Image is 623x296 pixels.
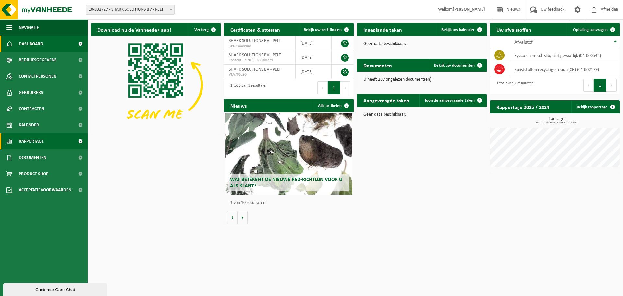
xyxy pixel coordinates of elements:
[224,99,253,112] h2: Nieuws
[490,100,556,113] h2: Rapportage 2025 / 2024
[19,52,57,68] span: Bedrijfsgegevens
[194,28,209,32] span: Verberg
[493,121,620,124] span: 2024: 578,900 t - 2025: 62,780 t
[19,149,46,166] span: Documenten
[229,58,290,63] span: Consent-SelfD-VEG2200279
[229,38,281,43] span: SHARK SOLUTIONS BV - PELT
[490,23,538,36] h2: Uw afvalstoffen
[86,5,174,14] span: 10-832727 - SHARK SOLUTIONS BV - PELT
[230,201,350,205] p: 1 van 10 resultaten
[436,23,486,36] a: Bekijk uw kalender
[91,23,177,36] h2: Download nu de Vanheede+ app!
[304,28,342,32] span: Bekijk uw certificaten
[583,79,594,92] button: Previous
[229,67,281,72] span: SHARK SOLUTIONS BV - PELT
[19,133,44,149] span: Rapportage
[434,63,475,68] span: Bekijk uw documenten
[606,79,617,92] button: Next
[509,48,620,62] td: fysico-chemisch slib, niet gevaarlijk (04-000542)
[296,65,332,79] td: [DATE]
[441,28,475,32] span: Bekijk uw kalender
[573,28,608,32] span: Ophaling aanvragen
[299,23,353,36] a: Bekijk uw certificaten
[3,282,108,296] iframe: chat widget
[227,81,267,95] div: 1 tot 3 van 3 resultaten
[453,7,485,12] strong: [PERSON_NAME]
[357,94,416,107] h2: Aangevraagde taken
[363,42,480,46] p: Geen data beschikbaar.
[225,113,352,195] a: Wat betekent de nieuwe RED-richtlijn voor u als klant?
[19,101,44,117] span: Contracten
[568,23,619,36] a: Ophaling aanvragen
[313,99,353,112] a: Alle artikelen
[514,40,533,45] span: Afvalstof
[189,23,220,36] button: Verberg
[328,81,340,94] button: 1
[19,117,39,133] span: Kalender
[340,81,350,94] button: Next
[363,112,480,117] p: Geen data beschikbaar.
[229,53,281,58] span: SHARK SOLUTIONS BV - PELT
[19,68,56,84] span: Contactpersonen
[363,77,480,82] p: U heeft 287 ongelezen document(en).
[424,98,475,103] span: Toon de aangevraagde taken
[296,36,332,50] td: [DATE]
[493,78,533,92] div: 1 tot 2 van 2 resultaten
[229,44,290,49] span: RED25003460
[317,81,328,94] button: Previous
[230,177,342,188] span: Wat betekent de nieuwe RED-richtlijn voor u als klant?
[509,62,620,76] td: kunststoffen recyclage residu (CR) (04-002179)
[238,211,248,224] button: Volgende
[19,19,39,36] span: Navigatie
[357,59,398,71] h2: Documenten
[571,100,619,113] a: Bekijk rapportage
[296,50,332,65] td: [DATE]
[19,84,43,101] span: Gebruikers
[86,5,175,15] span: 10-832727 - SHARK SOLUTIONS BV - PELT
[357,23,409,36] h2: Ingeplande taken
[229,72,290,77] span: VLA706296
[594,79,606,92] button: 1
[19,36,43,52] span: Dashboard
[19,166,48,182] span: Product Shop
[429,59,486,72] a: Bekijk uw documenten
[224,23,287,36] h2: Certificaten & attesten
[493,117,620,124] h3: Tonnage
[227,211,238,224] button: Vorige
[91,36,221,134] img: Download de VHEPlus App
[419,94,486,107] a: Toon de aangevraagde taken
[19,182,71,198] span: Acceptatievoorwaarden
